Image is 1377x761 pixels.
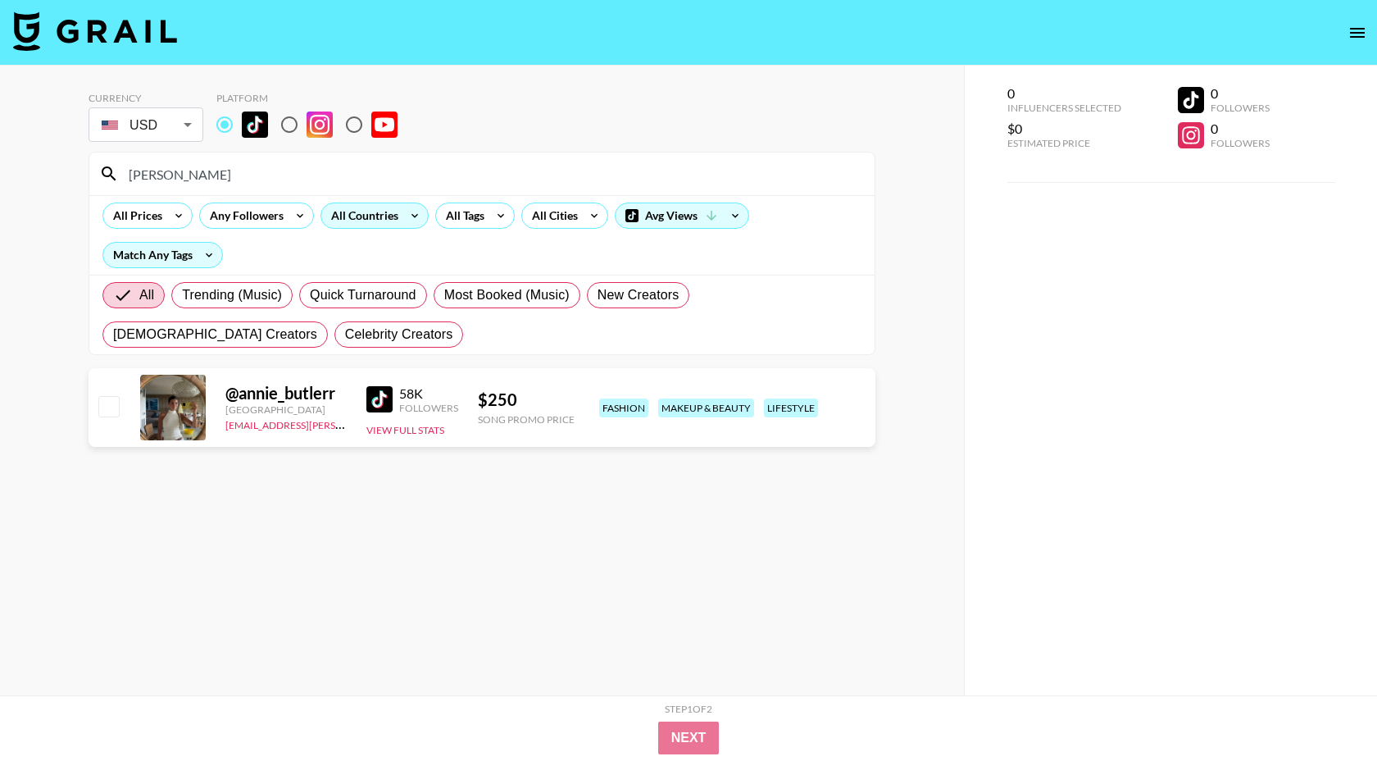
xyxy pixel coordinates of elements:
div: $ 250 [478,390,575,410]
img: TikTok [242,112,268,138]
div: 0 [1211,121,1270,137]
div: Platform [216,92,411,104]
div: fashion [599,399,648,417]
button: Next [658,722,720,754]
div: All Countries [321,203,402,228]
span: Quick Turnaround [310,285,416,305]
input: Search by User Name [119,161,865,187]
span: Celebrity Creators [345,325,453,344]
div: Currency [89,92,203,104]
div: $0 [1007,121,1121,137]
div: Followers [1211,137,1270,149]
div: 0 [1007,85,1121,102]
div: USD [92,111,200,139]
div: Followers [399,402,458,414]
img: TikTok [366,386,393,412]
div: All Cities [522,203,581,228]
div: All Prices [103,203,166,228]
div: 0 [1211,85,1270,102]
span: [DEMOGRAPHIC_DATA] Creators [113,325,317,344]
div: Song Promo Price [478,413,575,426]
div: makeup & beauty [658,399,754,417]
div: [GEOGRAPHIC_DATA] [225,403,347,416]
div: @ annie_butlerr [225,383,347,403]
div: Followers [1211,102,1270,114]
img: Instagram [307,112,333,138]
div: Avg Views [616,203,748,228]
div: All Tags [436,203,488,228]
div: Any Followers [200,203,287,228]
button: View Full Stats [366,424,444,436]
div: lifestyle [764,399,818,417]
div: Match Any Tags [103,243,222,267]
span: Most Booked (Music) [444,285,570,305]
img: YouTube [371,112,398,138]
img: Grail Talent [13,11,177,51]
div: 58K [399,385,458,402]
div: Step 1 of 2 [665,703,712,715]
span: New Creators [598,285,679,305]
span: All [139,285,154,305]
div: Influencers Selected [1007,102,1121,114]
button: open drawer [1341,16,1374,49]
span: Trending (Music) [182,285,282,305]
div: Estimated Price [1007,137,1121,149]
a: [EMAIL_ADDRESS][PERSON_NAME][DOMAIN_NAME] [225,416,468,431]
iframe: Drift Widget Chat Controller [1295,679,1357,741]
